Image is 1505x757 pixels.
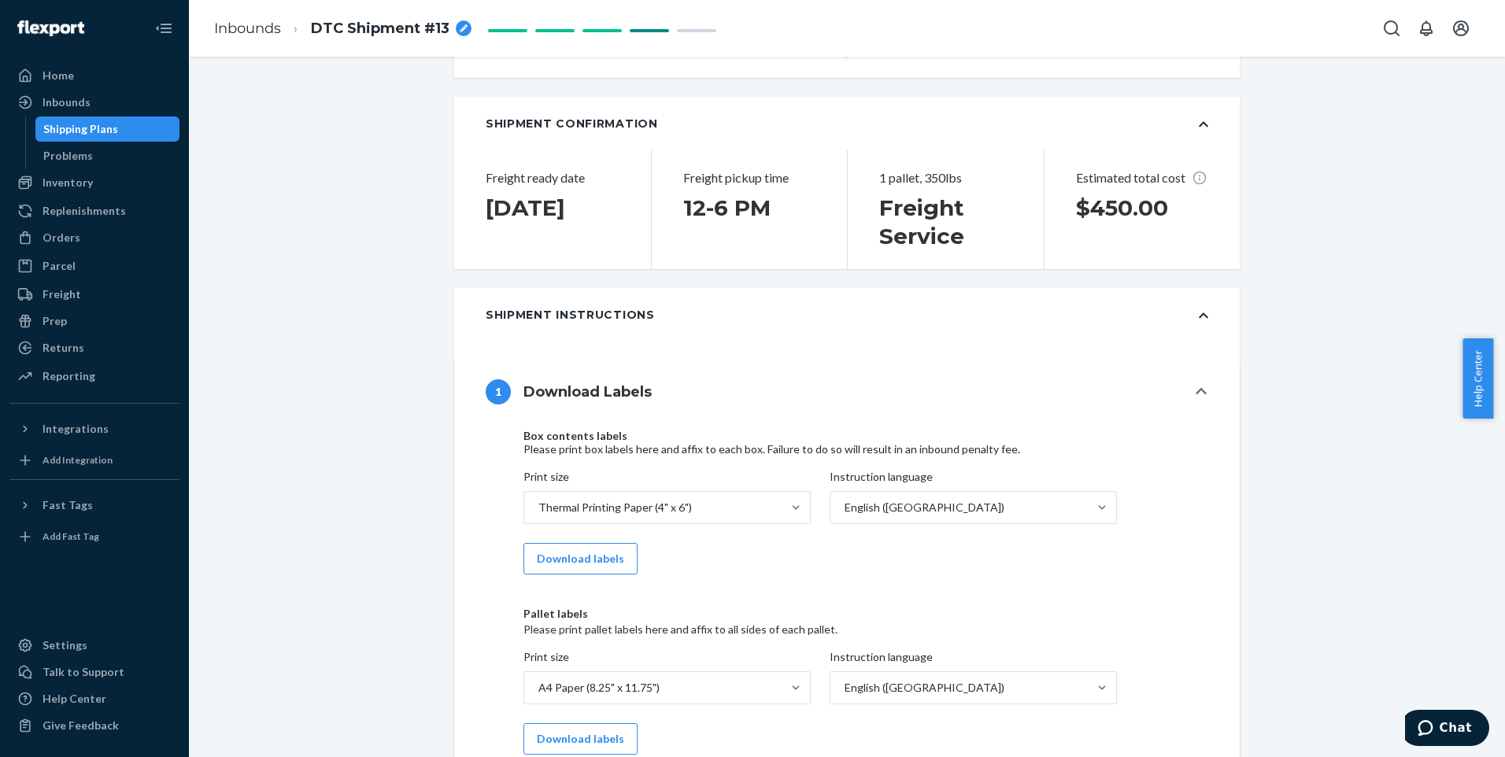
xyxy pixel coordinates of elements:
a: Settings [9,633,179,658]
div: Shipping Plans [43,121,118,137]
a: Parcel [9,253,179,279]
a: Problems [35,143,180,168]
button: 1Download Labels [454,360,1240,423]
button: Fast Tags [9,493,179,518]
div: Settings [43,637,87,653]
div: Add Fast Tag [43,530,99,543]
button: Integrations [9,416,179,441]
a: Orders [9,225,179,250]
iframe: Opens a widget where you can chat to one of our agents [1405,710,1489,749]
div: Give Feedback [43,718,119,733]
p: Freight ready date [486,169,619,187]
h4: Box contents labels [523,430,1139,441]
div: Thermal Printing Paper (4" x 6") [538,500,692,515]
div: Pallet labels [523,606,1170,622]
h1: $450.00 [1076,194,1209,222]
div: Freight [43,286,81,302]
div: Add Integration [43,453,113,467]
div: Help Center [43,691,106,707]
div: Home [43,68,74,83]
div: English ([GEOGRAPHIC_DATA]) [845,500,1004,515]
span: DTC Shipment #13 [311,19,449,39]
a: Prep [9,308,179,334]
input: Print sizeThermal Printing Paper (4" x 6") [537,500,538,515]
h4: Download Labels [523,382,652,402]
div: Shipment Instructions [486,307,655,323]
a: Inventory [9,170,179,195]
h1: [DATE] [486,194,619,222]
div: Please print box labels here and affix to each box. Failure to do so will result in an inbound pe... [523,441,1139,457]
div: Shipment Confirmation [486,116,658,131]
button: Download labels [523,723,638,755]
h1: 12 - 6 PM [683,194,816,222]
img: Flexport logo [17,20,84,36]
button: Close Navigation [148,13,179,44]
a: Shipping Plans [35,116,180,142]
div: Inbounds [43,94,91,110]
div: Replenishments [43,203,126,219]
div: Fast Tags [43,497,93,513]
button: Give Feedback [9,713,179,738]
div: Integrations [43,421,109,437]
input: Instruction languageEnglish ([GEOGRAPHIC_DATA]) [843,680,845,696]
a: Inbounds [214,20,281,37]
input: Instruction languageEnglish ([GEOGRAPHIC_DATA]) [843,500,845,515]
span: Print size [523,469,569,491]
a: Add Integration [9,448,179,473]
button: Open Search Box [1376,13,1407,44]
p: Estimated total cost [1076,169,1209,187]
button: Talk to Support [9,659,179,685]
a: Help Center [9,686,179,711]
span: Instruction language [830,469,933,491]
a: Home [9,63,179,88]
div: Please print pallet labels here and affix to all sides of each pallet. [523,622,1170,637]
p: Freight pickup time [683,169,816,187]
span: Instruction language [830,649,933,671]
button: Download labels [523,543,638,574]
button: Help Center [1462,338,1493,419]
div: 1 [486,379,511,404]
button: Open notifications [1411,13,1442,44]
div: Problems [43,148,93,164]
div: Returns [43,340,84,356]
button: Open account menu [1445,13,1477,44]
p: 1 pallet, 350lbs [879,169,1012,187]
a: Reporting [9,364,179,389]
a: Replenishments [9,198,179,223]
ol: breadcrumbs [202,6,484,52]
h1: Freight Service [879,194,1012,250]
div: Inventory [43,175,93,190]
div: Talk to Support [43,664,124,680]
a: Returns [9,335,179,360]
a: Freight [9,282,179,307]
span: Print size [523,649,569,671]
a: Add Fast Tag [9,524,179,549]
a: Inbounds [9,90,179,115]
div: A4 Paper (8.25" x 11.75") [538,680,660,696]
div: Orders [43,230,80,246]
div: Prep [43,313,67,329]
div: Reporting [43,368,95,384]
input: Print sizeA4 Paper (8.25" x 11.75") [537,680,538,696]
div: Parcel [43,258,76,274]
div: English ([GEOGRAPHIC_DATA]) [845,680,1004,696]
